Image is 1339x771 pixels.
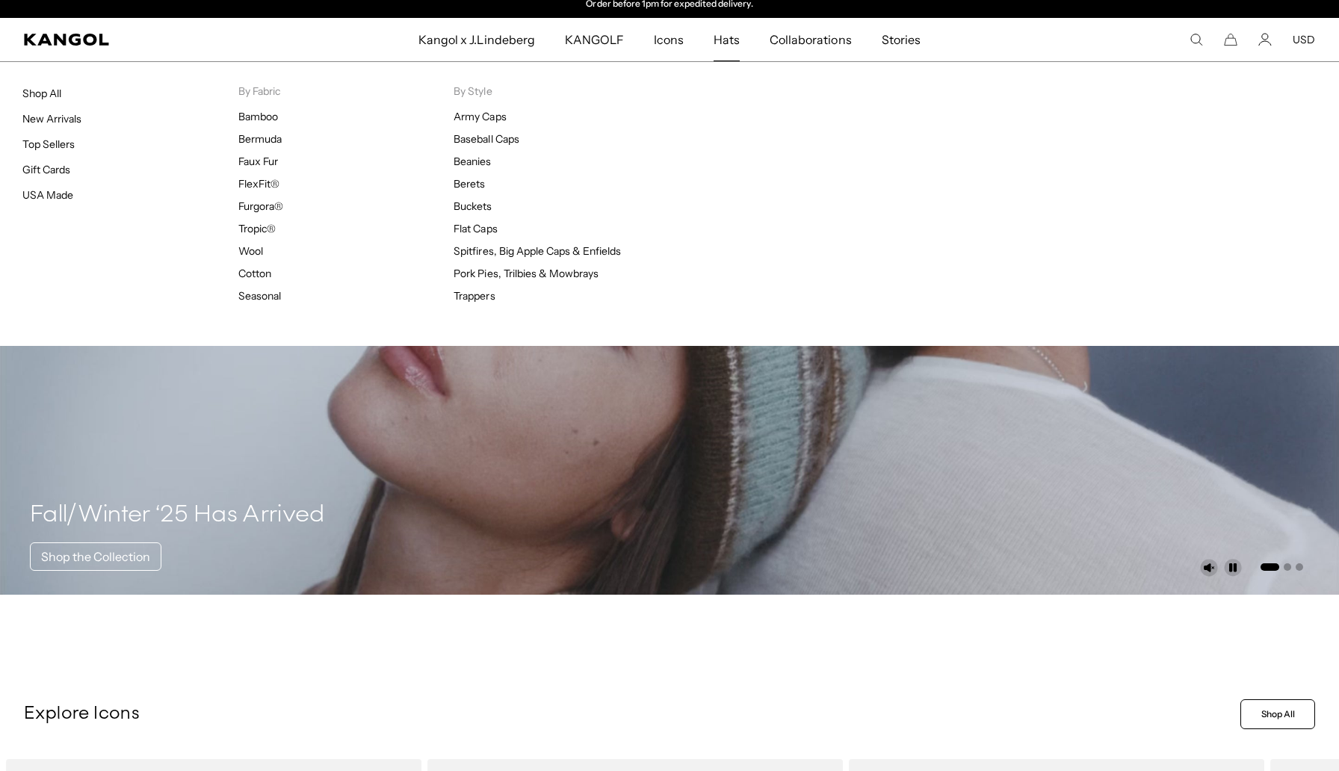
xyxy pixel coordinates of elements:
a: New Arrivals [22,112,81,126]
a: Cotton [238,267,271,280]
summary: Search here [1190,33,1203,46]
button: Go to slide 2 [1284,563,1291,571]
a: Trappers [454,289,495,303]
h4: Fall/Winter ‘25 Has Arrived [30,501,325,530]
a: Baseball Caps [454,132,519,146]
a: Spitfires, Big Apple Caps & Enfields [454,244,621,258]
a: Beanies [454,155,491,168]
span: Stories [882,18,921,61]
a: Top Sellers [22,137,75,151]
a: Collaborations [755,18,866,61]
a: Army Caps [454,110,506,123]
a: Gift Cards [22,163,70,176]
span: Kangol x J.Lindeberg [418,18,535,61]
ul: Select a slide to show [1259,560,1303,572]
span: KANGOLF [565,18,624,61]
p: By Fabric [238,84,454,98]
a: Hats [699,18,755,61]
a: Bermuda [238,132,282,146]
a: Kangol [24,34,277,46]
a: Shop All [22,87,61,100]
a: Account [1258,33,1272,46]
button: Pause [1224,559,1242,577]
p: Explore Icons [24,703,1234,725]
a: USA Made [22,188,73,202]
a: Icons [639,18,699,61]
a: Stories [867,18,936,61]
a: Wool [238,244,263,258]
button: Unmute [1200,559,1218,577]
a: Flat Caps [454,222,497,235]
span: Hats [714,18,740,61]
a: Shop the Collection [30,542,161,571]
a: Pork Pies, Trilbies & Mowbrays [454,267,599,280]
a: Faux Fur [238,155,278,168]
span: Collaborations [770,18,851,61]
a: Seasonal [238,289,281,303]
a: FlexFit® [238,177,279,191]
a: Furgora® [238,199,283,213]
a: KANGOLF [550,18,639,61]
button: Cart [1224,33,1237,46]
button: Go to slide 3 [1296,563,1303,571]
a: Tropic® [238,222,276,235]
a: Bamboo [238,110,278,123]
a: Shop All [1240,699,1315,729]
a: Buckets [454,199,492,213]
span: Icons [654,18,684,61]
p: By Style [454,84,669,98]
button: Go to slide 1 [1261,563,1279,571]
button: USD [1293,33,1315,46]
a: Kangol x J.Lindeberg [403,18,550,61]
a: Berets [454,177,485,191]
